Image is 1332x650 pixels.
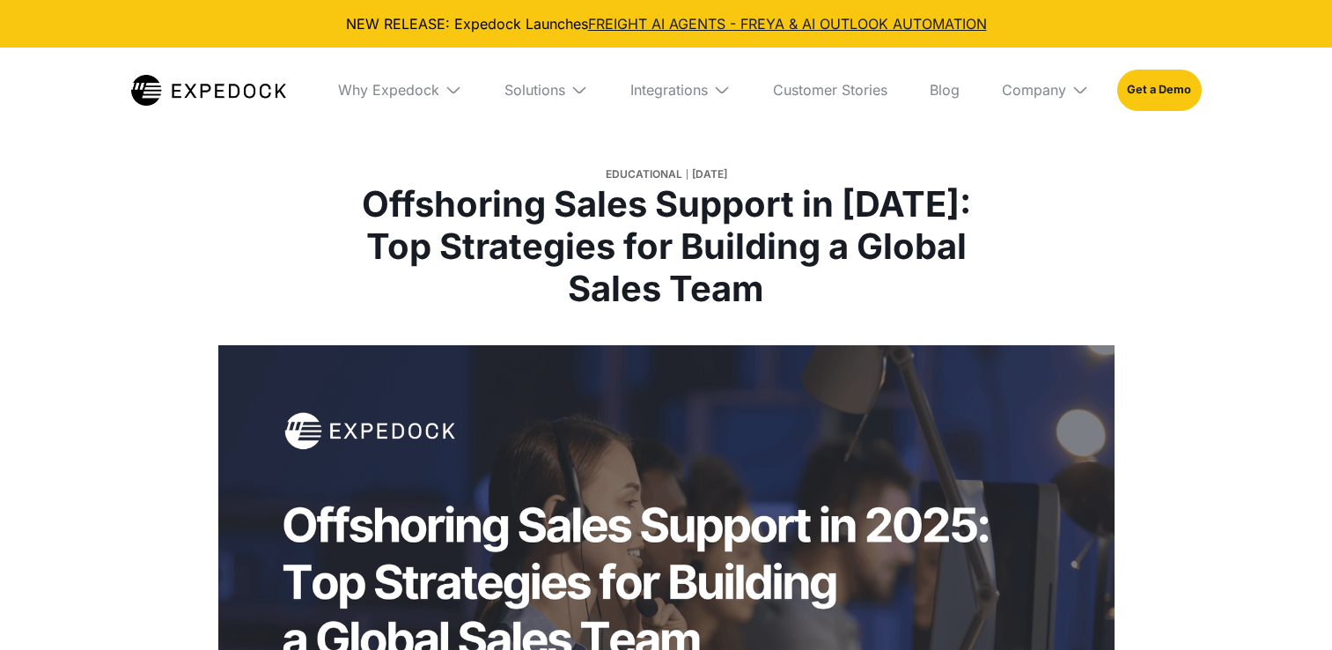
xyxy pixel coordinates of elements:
a: Blog [916,48,974,132]
a: FREIGHT AI AGENTS - FREYA & AI OUTLOOK AUTOMATION [588,15,987,33]
div: Integrations [616,48,745,132]
div: [DATE] [692,166,727,183]
a: Get a Demo [1117,70,1201,110]
div: Solutions [490,48,602,132]
div: NEW RELEASE: Expedock Launches [14,14,1318,33]
div: Why Expedock [324,48,476,132]
iframe: Chat Widget [1244,565,1332,650]
div: Why Expedock [338,81,439,99]
div: Solutions [504,81,565,99]
div: Company [1002,81,1066,99]
div: Company [988,48,1103,132]
h1: Offshoring Sales Support in [DATE]: Top Strategies for Building a Global Sales Team [340,183,993,310]
div: Integrations [630,81,708,99]
div: Educational [606,166,682,183]
a: Customer Stories [759,48,901,132]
